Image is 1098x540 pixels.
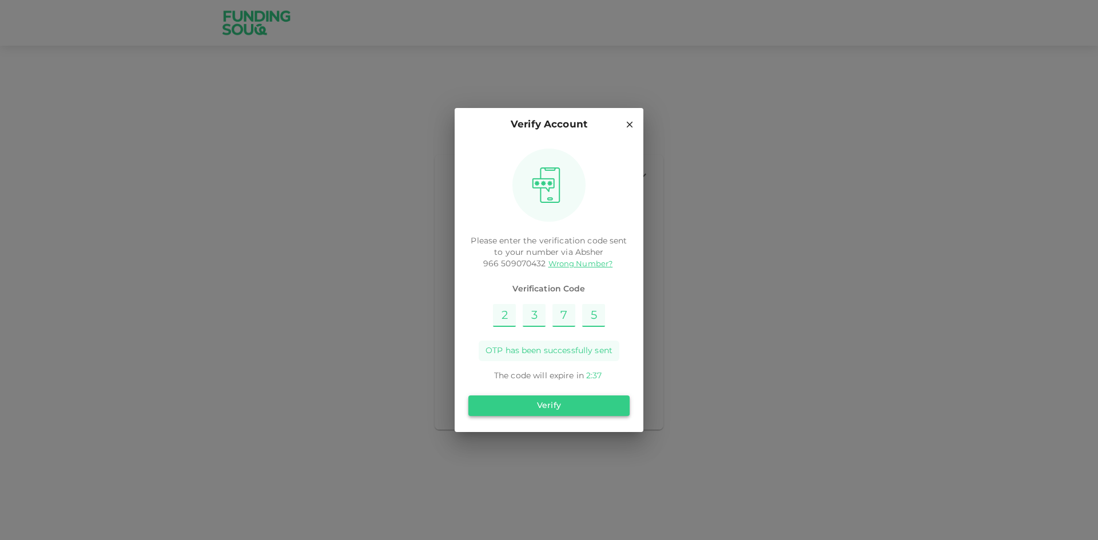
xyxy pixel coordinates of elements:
[523,304,546,327] input: Please enter OTP character 2
[511,117,587,133] p: Verify Account
[468,283,630,295] span: Verification Code
[493,304,516,327] input: Please enter OTP character 1
[586,372,602,380] span: 2 : 37
[552,304,575,327] input: Please enter OTP character 3
[582,304,605,327] input: Please enter OTP character 4
[528,167,564,203] img: otpImage
[548,261,613,268] a: Wrong Number?
[494,372,584,380] span: The code will expire in
[468,395,630,416] button: Verify
[486,345,612,357] span: OTP has been successfully sent
[468,235,630,270] p: Please enter the verification code sent to your number via Absher 966 509070432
